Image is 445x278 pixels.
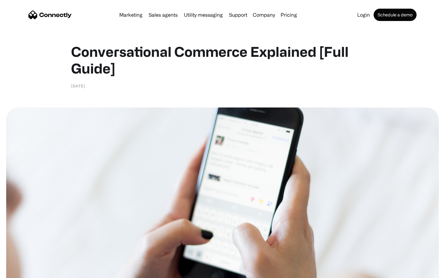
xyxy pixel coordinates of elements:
a: Pricing [278,12,299,17]
div: [DATE] [71,83,85,89]
a: Marketing [117,12,145,17]
aside: Language selected: English [6,267,37,276]
h1: Conversational Commerce Explained [Full Guide] [71,43,374,77]
ul: Language list [12,267,37,276]
a: Sales agents [146,12,180,17]
a: Support [227,12,250,17]
a: home [28,10,72,19]
div: Company [251,11,277,19]
a: Utility messaging [181,12,225,17]
div: Company [253,11,275,19]
a: Login [355,12,372,17]
a: Schedule a demo [374,9,417,21]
